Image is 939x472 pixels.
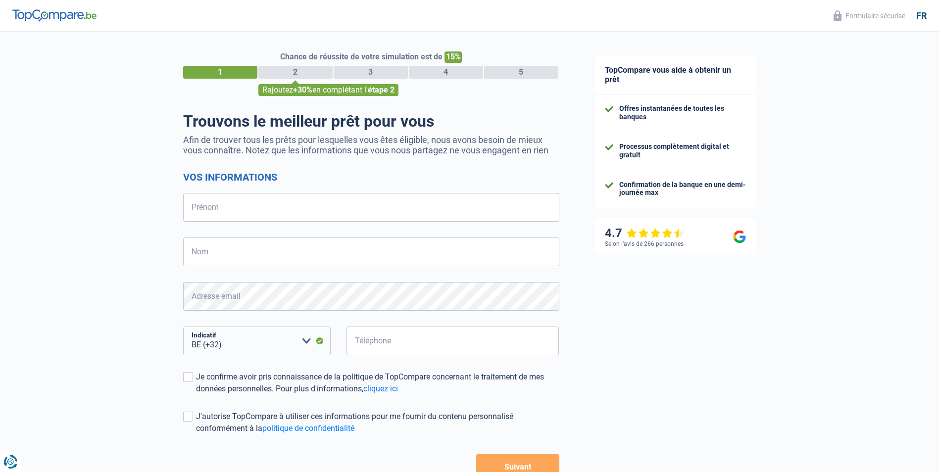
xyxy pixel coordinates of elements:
div: Offres instantanées de toutes les banques [619,104,746,121]
h1: Trouvons le meilleur prêt pour vous [183,112,559,131]
div: 2 [258,66,333,79]
div: Confirmation de la banque en une demi-journée max [619,181,746,197]
div: Rajoutez en complétant l' [258,84,398,96]
span: étape 2 [368,85,395,94]
div: Processus complètement digital et gratuit [619,142,746,159]
button: Formulaire sécurisé [828,7,911,24]
span: 15% [445,51,462,63]
span: Chance de réussite de votre simulation est de [280,52,443,61]
span: +30% [293,85,312,94]
div: 3 [334,66,408,79]
div: TopCompare vous aide à obtenir un prêt [595,55,756,94]
div: fr [916,10,927,21]
a: cliquez ici [363,384,398,393]
div: 4.7 [605,226,685,240]
a: politique de confidentialité [262,424,354,433]
h2: Vos informations [183,171,559,183]
img: TopCompare Logo [12,9,97,21]
div: 4 [409,66,483,79]
div: 1 [183,66,257,79]
div: J'autorise TopCompare à utiliser ces informations pour me fournir du contenu personnalisé conform... [196,411,559,434]
div: Selon l’avis de 266 personnes [605,240,684,247]
div: 5 [484,66,558,79]
p: Afin de trouver tous les prêts pour lesquelles vous êtes éligible, nous avons besoin de mieux vou... [183,135,559,155]
div: Je confirme avoir pris connaissance de la politique de TopCompare concernant le traitement de mes... [196,371,559,395]
input: 401020304 [346,327,559,355]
